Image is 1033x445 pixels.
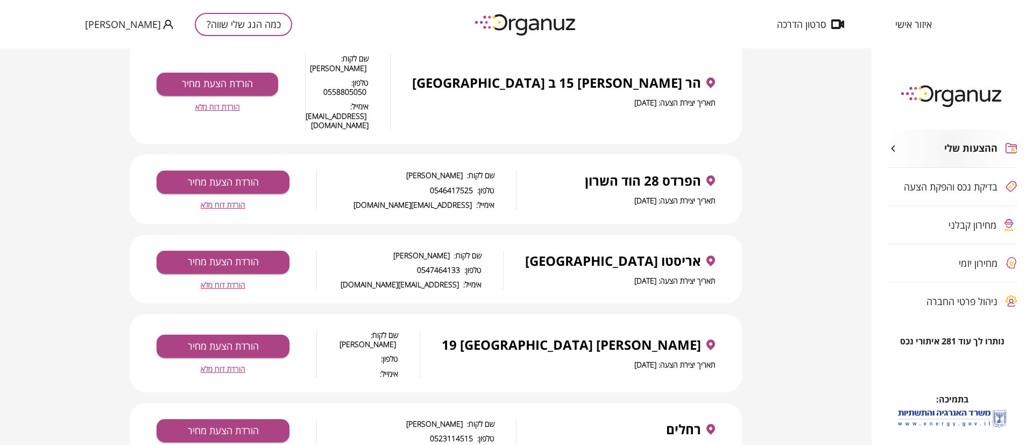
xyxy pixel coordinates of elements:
span: טלפון: 0523114515 [317,434,494,443]
button: הורדת הצעת מחיר [157,335,289,358]
span: טלפון: [317,354,398,363]
span: אימייל: [317,369,398,378]
button: הורדת דוח מלא [201,200,245,209]
span: אימייל: [EMAIL_ADDRESS][DOMAIN_NAME] [317,200,494,209]
span: הפרדס 28 הוד השרון [585,173,701,188]
span: אימייל: [EMAIL_ADDRESS][DOMAIN_NAME] [317,280,482,289]
span: [PERSON_NAME] [85,19,161,30]
span: שם לקוח: [PERSON_NAME] [317,171,494,180]
span: רחלים [666,422,701,437]
button: הורדת הצעת מחיר [157,73,278,96]
span: תאריך יצירת הצעה: [DATE] [634,195,715,206]
span: שם לקוח: [PERSON_NAME] [317,330,398,349]
span: שם לקוח: [PERSON_NAME] [317,251,482,260]
button: הורדת דוח מלא [195,102,240,111]
button: בדיקת נכס והפקת הצעה [888,168,1017,206]
button: הורדת הצעת מחיר [157,419,289,442]
button: איזור אישי [879,19,948,30]
span: תאריך יצירת הצעה: [DATE] [634,359,715,370]
span: שם לקוח: [PERSON_NAME] [317,419,494,428]
span: טלפון: 0546417525 [317,186,494,195]
span: בתמיכה: [936,393,968,405]
span: טלפון: 0558805050 [306,78,369,97]
span: תאריך יצירת הצעה: [DATE] [634,276,715,286]
span: אריסטו [GEOGRAPHIC_DATA] [525,253,701,269]
img: logo [467,10,585,39]
span: איזור אישי [895,19,932,30]
img: logo [893,81,1011,110]
span: [PERSON_NAME] 19 [GEOGRAPHIC_DATA] [442,337,701,352]
span: תאריך יצירת הצעה: [DATE] [634,97,715,108]
img: לוגו משרד האנרגיה [896,406,1009,431]
span: אימייל: [EMAIL_ADDRESS][DOMAIN_NAME] [306,102,369,130]
span: ההצעות שלי [944,143,997,154]
button: הורדת הצעת מחיר [157,171,289,194]
button: סרטון הדרכה [761,19,860,30]
button: הורדת דוח מלא [201,280,245,289]
button: הורדת דוח מלא [201,364,245,373]
span: נותרו לך עוד 281 איתורי נכס [900,336,1004,347]
button: ההצעות שלי [888,130,1017,167]
span: שם לקוח: [PERSON_NAME] [306,54,369,73]
button: הורדת הצעת מחיר [157,251,289,274]
span: טלפון: 0547464133 [317,265,482,274]
button: [PERSON_NAME] [85,18,173,31]
span: סרטון הדרכה [777,19,826,30]
span: בדיקת נכס והפקת הצעה [904,181,997,192]
button: כמה הגג שלי שווה? [195,13,292,36]
span: הר [PERSON_NAME] 15 ב [GEOGRAPHIC_DATA] [412,75,701,90]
